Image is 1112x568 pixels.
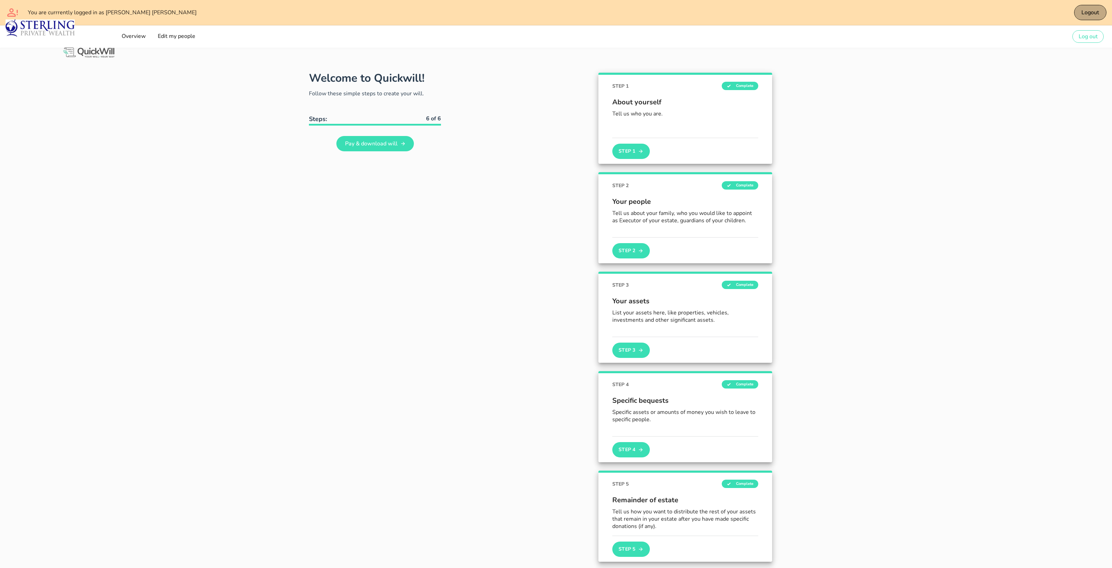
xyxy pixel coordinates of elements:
a: Edit my people [155,30,197,43]
p: List your assets here, like properties, vehicles, investments and other significant assets. [612,309,758,324]
a: Overview [119,30,148,43]
span: Remainder of estate [612,495,758,505]
span: Complete [722,480,758,488]
span: STEP 5 [612,480,629,488]
span: Pay & download will [344,140,397,147]
img: Logo [62,46,116,59]
span: Your people [612,197,758,207]
p: Specific assets or amounts of money you wish to leave to specific people. [612,409,758,423]
button: Step 5 [612,542,650,557]
h1: Welcome to Quickwill! [309,71,425,86]
span: Complete [722,380,758,389]
button: Step 2 [612,243,650,258]
div: You are currrently logged in as [PERSON_NAME] [PERSON_NAME] [28,9,618,16]
span: STEP 3 [612,281,629,289]
span: About yourself [612,97,758,107]
b: 6 of 6 [426,115,441,122]
span: Complete [722,281,758,289]
span: Edit my people [157,32,195,40]
span: STEP 1 [612,82,629,90]
span: Complete [722,181,758,190]
span: Log out [1078,33,1098,40]
span: Overview [121,32,146,40]
p: Follow these simple steps to create your will. [309,89,441,98]
span: Complete [722,82,758,90]
img: Sterling Wealth logo [6,19,75,37]
button: Step 1 [612,144,650,159]
p: Tell us about your family, who you would like to appoint as Executor of your estate, guardians of... [612,210,758,224]
button: Step 3 [612,343,650,358]
span: Your assets [612,296,758,306]
span: Logout [1081,9,1099,16]
p: Tell us who you are. [612,110,758,118]
span: STEP 4 [612,381,629,388]
button: Logout [1074,5,1107,20]
span: STEP 2 [612,182,629,189]
button: Log out [1072,30,1104,43]
b: Steps: [309,115,327,123]
p: Tell us how you want to distribute the rest of your assets that remain in your estate after you h... [612,508,758,530]
a: Pay & download will [336,136,414,151]
span: Specific bequests [612,395,758,406]
button: Step 4 [612,442,650,457]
